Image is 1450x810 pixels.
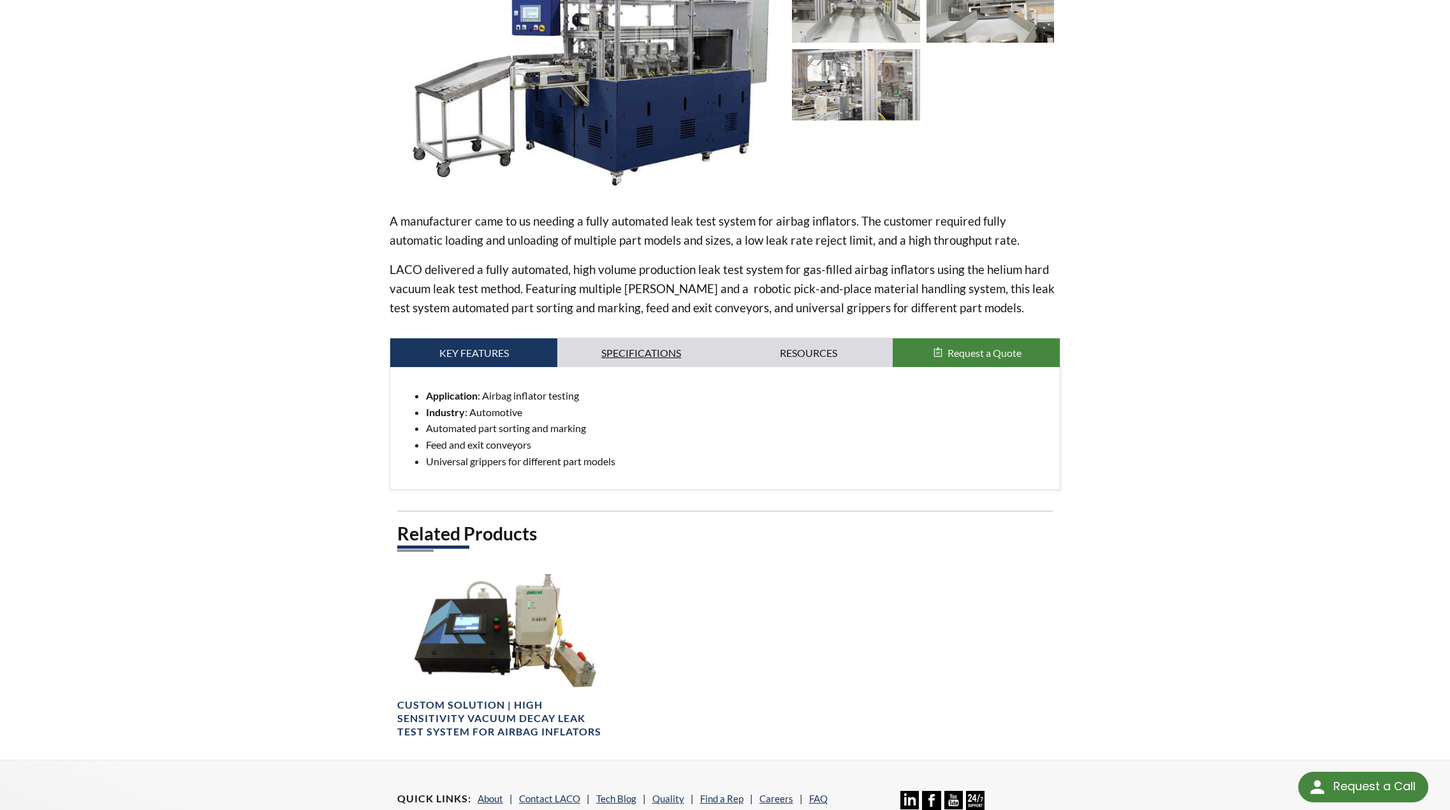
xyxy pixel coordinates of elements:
[700,793,743,804] a: Find a Rep
[390,212,1061,250] p: A manufacturer came to us needing a fully automated leak test system for airbag inflators. The cu...
[426,404,1050,421] li: : Automotive
[519,793,580,804] a: Contact LACO
[390,338,558,368] a: Key Features
[1333,772,1416,801] div: Request a Call
[426,406,465,418] strong: Industry
[652,793,684,804] a: Quality
[1298,772,1428,802] div: Request a Call
[397,698,608,738] h4: Custom Solution | High Sensitivity Vacuum Decay Leak Test System for Airbag Inflators
[557,338,725,368] a: Specifications
[596,793,636,804] a: Tech Blog
[478,793,503,804] a: About
[397,522,1053,546] h2: Related Products
[397,792,471,806] h4: Quick Links
[725,338,893,368] a: Resources
[1307,777,1328,797] img: round button
[948,347,1022,359] span: Request a Quote
[426,437,1050,453] li: Feed and exit conveyors
[792,49,920,120] img: Closeup of leak test system with part sorting and marking, feed and exit conveyors, and universal...
[893,338,1060,368] button: Request a Quote
[426,453,1050,470] li: Universal grippers for different part models
[397,574,608,739] a: High Sensitivity Vacuum Decay Leak Test System for Airbag InflatorsCustom Solution | High Sensiti...
[426,389,478,401] strong: Application
[759,793,793,804] a: Careers
[966,791,985,809] img: 24/7 Support Icon
[809,793,828,804] a: FAQ
[426,420,1050,437] li: Automated part sorting and marking
[390,260,1061,317] p: LACO delivered a fully automated, high volume production leak test system for gas-filled airbag i...
[426,387,1050,404] li: : Airbag inflator testing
